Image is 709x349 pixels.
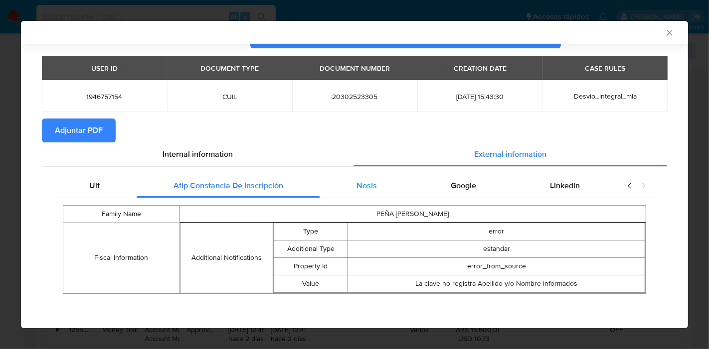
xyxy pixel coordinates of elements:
[21,21,688,328] div: closure-recommendation-modal
[274,257,348,275] td: Property Id
[180,223,273,293] td: Additional Notifications
[179,92,280,101] span: CUIL
[448,60,513,77] div: CREATION DATE
[54,92,155,101] span: 1946757154
[429,92,531,101] span: [DATE] 15:43:30
[579,60,631,77] div: CASE RULES
[42,118,116,142] button: Adjuntar PDF
[348,240,645,257] td: estandar
[274,275,348,292] td: Value
[63,223,180,293] td: Fiscal Information
[356,180,377,191] span: Nosis
[274,240,348,257] td: Additional Type
[179,205,646,223] td: PEÑA [PERSON_NAME]
[665,28,674,37] button: Cerrar ventana
[574,91,637,101] span: Desvio_integral_mla
[42,142,667,166] div: Detailed info
[348,257,645,275] td: error_from_source
[550,180,580,191] span: Linkedin
[304,92,405,101] span: 20302523305
[451,180,476,191] span: Google
[55,119,103,141] span: Adjuntar PDF
[194,60,265,77] div: DOCUMENT TYPE
[52,174,617,198] div: Detailed external info
[348,223,645,240] td: error
[174,180,283,191] span: Afip Constancia De Inscripción
[89,180,100,191] span: Uif
[163,148,233,160] span: Internal information
[314,60,396,77] div: DOCUMENT NUMBER
[274,223,348,240] td: Type
[348,279,645,289] div: La clave no registra Apellido y/o Nombre informados
[474,148,546,160] span: External information
[63,205,180,223] td: Family Name
[85,60,124,77] div: USER ID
